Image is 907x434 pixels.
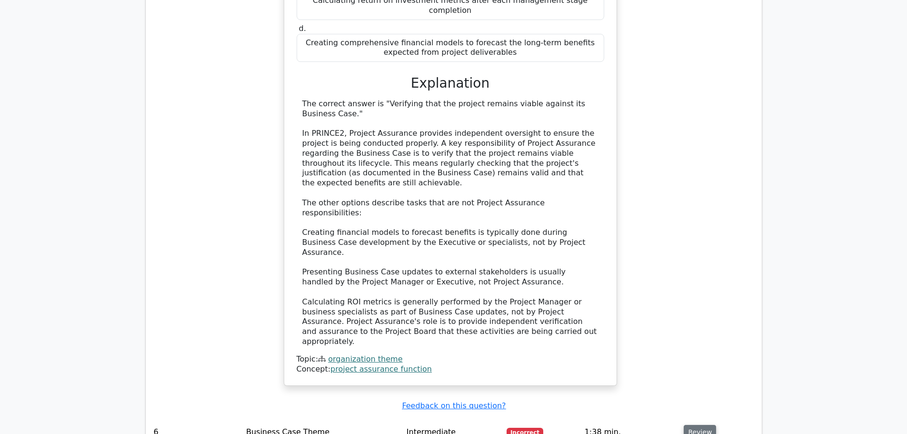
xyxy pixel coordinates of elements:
[402,401,506,410] a: Feedback on this question?
[299,24,306,33] span: d.
[330,364,432,373] a: project assurance function
[297,364,604,374] div: Concept:
[302,99,598,347] div: The correct answer is "Verifying that the project remains viable against its Business Case." In P...
[302,75,598,91] h3: Explanation
[297,354,604,364] div: Topic:
[297,34,604,62] div: Creating comprehensive financial models to forecast the long-term benefits expected from project ...
[328,354,402,363] a: organization theme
